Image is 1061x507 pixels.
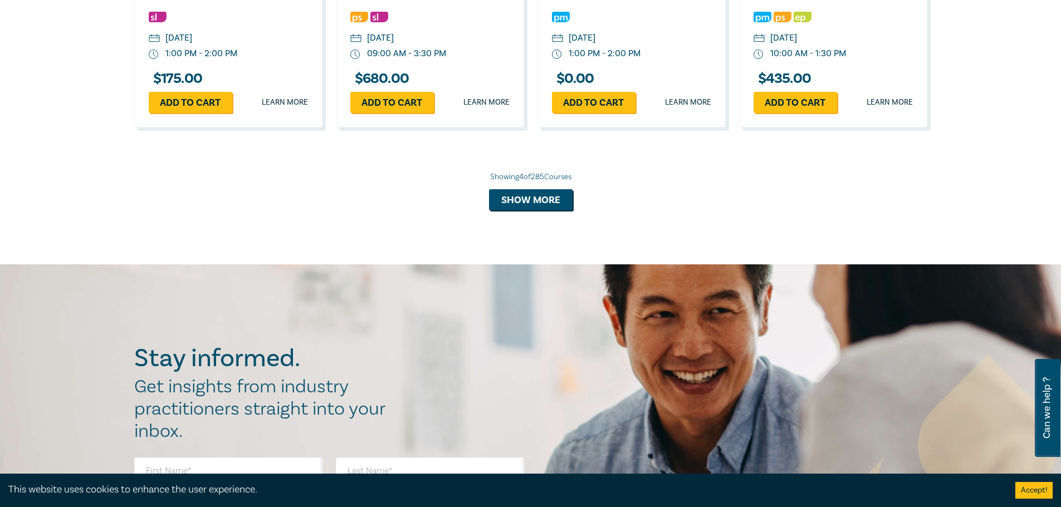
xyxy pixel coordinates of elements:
[552,50,562,60] img: watch
[770,32,797,45] div: [DATE]
[350,92,434,113] a: Add to cart
[754,50,764,60] img: watch
[149,50,159,60] img: watch
[770,47,846,60] div: 10:00 AM - 1:30 PM
[569,47,640,60] div: 1:00 PM - 2:00 PM
[350,34,361,44] img: calendar
[367,47,446,60] div: 09:00 AM - 3:30 PM
[794,12,811,22] img: Ethics & Professional Responsibility
[350,50,360,60] img: watch
[165,32,192,45] div: [DATE]
[1015,482,1053,499] button: Accept cookies
[262,97,308,108] a: Learn more
[149,34,160,44] img: calendar
[552,34,563,44] img: calendar
[552,12,570,22] img: Practice Management & Business Skills
[569,32,595,45] div: [DATE]
[754,92,837,113] a: Add to cart
[867,97,913,108] a: Learn more
[489,189,573,210] button: Show more
[552,92,635,113] a: Add to cart
[8,483,999,497] div: This website uses cookies to enhance the user experience.
[463,97,510,108] a: Learn more
[552,71,594,86] h3: $ 0.00
[754,71,811,86] h3: $ 435.00
[134,457,322,484] input: First Name*
[350,12,368,22] img: Professional Skills
[1042,366,1052,450] span: Can we help ?
[774,12,791,22] img: Professional Skills
[165,47,237,60] div: 1:00 PM - 2:00 PM
[754,34,765,44] img: calendar
[350,71,409,86] h3: $ 680.00
[134,171,927,183] div: Showing 4 of 285 Courses
[367,32,394,45] div: [DATE]
[134,376,397,442] h2: Get insights from industry practitioners straight into your inbox.
[336,457,524,484] input: Last Name*
[149,92,232,113] a: Add to cart
[665,97,711,108] a: Learn more
[370,12,388,22] img: Substantive Law
[149,71,203,86] h3: $ 175.00
[149,12,167,22] img: Substantive Law
[134,344,397,373] h2: Stay informed.
[754,12,771,22] img: Practice Management & Business Skills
